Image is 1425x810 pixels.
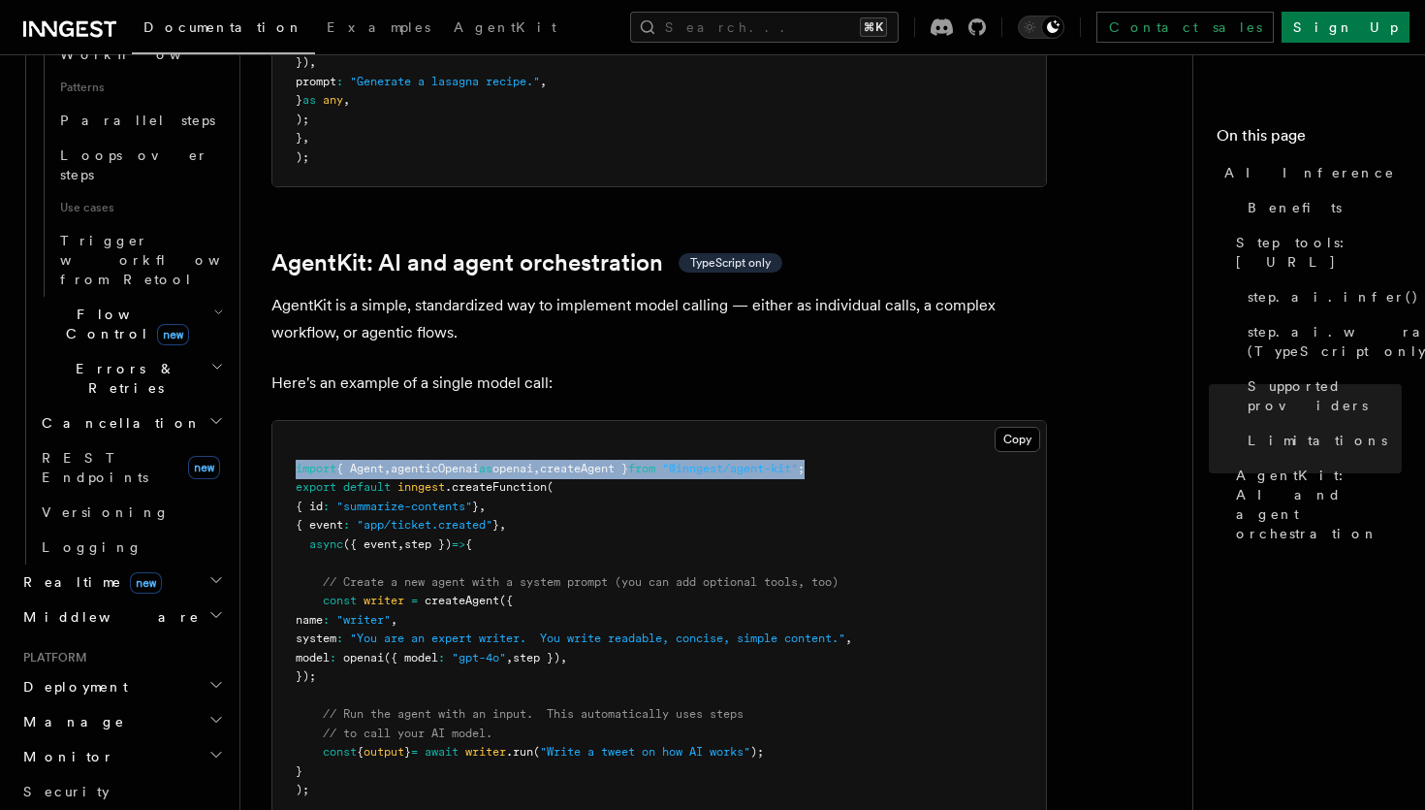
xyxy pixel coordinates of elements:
a: Parallel steps [52,103,228,138]
span: // Create a new agent with a system prompt (you can add optional tools, too) [323,575,839,589]
span: Examples [327,19,430,35]
a: step.ai.infer() [1240,279,1402,314]
a: AgentKit: AI and agent orchestrationTypeScript only [271,249,782,276]
span: TypeScript only [690,255,771,271]
span: { [357,745,364,759]
span: ); [296,113,309,126]
span: : [336,632,343,645]
span: ( [533,745,540,759]
span: Documentation [143,19,303,35]
span: output [364,745,404,759]
span: } [472,500,479,513]
span: from [628,462,655,475]
a: Benefits [1240,190,1402,225]
span: "writer" [336,613,391,627]
a: Logging [34,530,228,565]
a: step.ai.wrap() (TypeScript only) [1240,314,1402,369]
span: import [296,462,336,475]
span: "Generate a lasagna recipe." [350,75,540,88]
span: createAgent } [540,462,628,475]
span: Patterns [52,72,228,103]
button: Search...⌘K [630,12,899,43]
span: export [296,480,336,494]
span: "gpt-4o" [452,651,506,664]
p: Here's an example of a single model call: [271,370,1047,397]
span: = [411,594,418,607]
span: { id [296,500,323,513]
span: , [309,55,316,69]
span: Manage [16,712,125,731]
span: : [336,75,343,88]
span: Cancellation [34,413,202,433]
span: ); [296,783,309,796]
span: "Write a tweet on how AI works" [540,745,750,759]
h4: On this page [1217,124,1402,155]
button: Flow Controlnew [34,297,228,351]
span: ); [296,150,309,164]
span: await [425,745,459,759]
span: { [465,537,472,551]
span: Security [23,784,110,799]
span: , [479,500,486,513]
a: Examples [315,6,442,52]
a: Supported providers [1240,369,1402,423]
span: } [296,93,302,107]
span: new [188,456,220,479]
span: => [452,537,465,551]
span: } [296,131,302,145]
span: ({ event [343,537,397,551]
span: step }) [404,537,452,551]
span: as [302,93,316,107]
span: Versioning [42,504,170,520]
span: default [343,480,391,494]
a: Security [16,774,228,809]
span: , [343,93,350,107]
a: REST Endpointsnew [34,440,228,495]
span: any [323,93,343,107]
span: Trigger workflows from Retool [60,233,273,287]
span: new [157,324,189,345]
span: "app/ticket.created" [357,518,492,532]
span: agenticOpenai [391,462,479,475]
span: Use cases [52,192,228,223]
span: Errors & Retries [34,359,210,398]
span: ; [798,462,805,475]
button: Copy [995,427,1040,452]
span: const [323,745,357,759]
span: new [130,572,162,594]
span: = [411,745,418,759]
span: { event [296,518,343,532]
span: , [560,651,567,664]
span: , [397,537,404,551]
span: }); [296,669,316,683]
kbd: ⌘K [860,17,887,37]
span: , [506,651,513,664]
span: openai [343,651,384,664]
span: writer [364,594,404,607]
a: Trigger workflows from Retool [52,223,228,297]
p: AgentKit is a simple, standardized way to implement model calling — either as individual calls, a... [271,292,1047,346]
a: Sign Up [1282,12,1409,43]
span: Parallel steps [60,113,215,128]
span: openai [492,462,533,475]
span: // to call your AI model. [323,727,492,740]
span: createAgent [425,594,499,607]
span: , [499,518,506,532]
span: name [296,613,323,627]
span: AI Inference [1224,163,1395,182]
span: system [296,632,336,645]
span: ( [547,480,554,494]
button: Manage [16,704,228,739]
span: step }) [513,651,560,664]
span: inngest [397,480,445,494]
a: AI Inference [1217,155,1402,190]
span: , [533,462,540,475]
span: Supported providers [1248,376,1402,415]
span: Platform [16,650,87,665]
span: , [384,462,391,475]
a: Documentation [132,6,315,54]
span: Step tools: [URL] [1236,233,1402,272]
button: Middleware [16,599,228,634]
span: "You are an expert writer. You write readable, concise, simple content." [350,632,845,645]
span: ({ model [384,651,438,664]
